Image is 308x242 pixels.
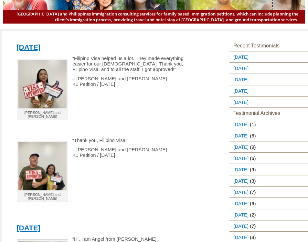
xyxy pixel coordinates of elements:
a: [DATE] [229,63,250,74]
p: [PERSON_NAME] and [PERSON_NAME] [18,193,67,200]
a: [DATE] [16,43,40,51]
a: [DATE] [229,221,250,231]
span: [GEOGRAPHIC_DATA] and Philippines immigration consulting services for family based immigration pe... [10,11,299,23]
img: Leonard and Leah [18,142,67,190]
span: – [PERSON_NAME] and [PERSON_NAME] K1 Petition / [DATE] [72,147,167,158]
a: [DATE] [229,142,250,152]
a: [DATE] [229,187,250,197]
a: [DATE] [229,119,250,130]
a: [DATE] [16,224,40,232]
a: [DATE] [229,52,250,62]
a: [DATE] [229,209,250,220]
p: [PERSON_NAME] and [PERSON_NAME] [18,111,67,118]
p: “Thank you, Filipino Visa!” [13,137,198,143]
a: [DATE] [229,130,250,141]
p: “Filipino Visa helped us a lot. They made everything easier for our [DEMOGRAPHIC_DATA]. Thank you... [13,55,198,72]
a: [DATE] [229,86,250,96]
a: [DATE] [229,164,250,175]
a: [DATE] [229,74,250,85]
img: Joseph and Jhoanna [18,60,67,108]
a: [DATE] [229,198,250,209]
a: [DATE] [229,97,250,107]
span: – [PERSON_NAME] and [PERSON_NAME] K1 Petition / [DATE] [72,76,167,87]
a: [DATE] [229,176,250,186]
a: [DATE] [229,153,250,164]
